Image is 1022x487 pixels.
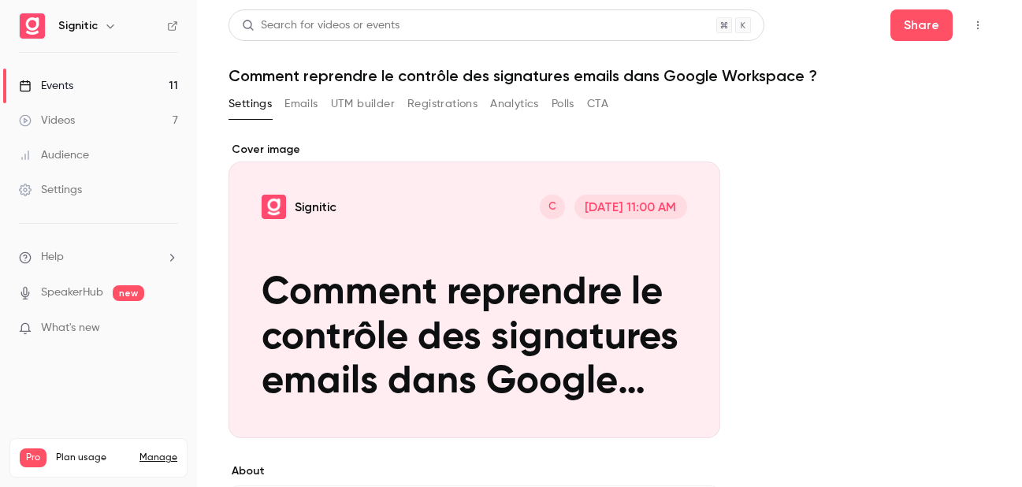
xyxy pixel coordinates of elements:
[41,320,100,336] span: What's new
[890,9,953,41] button: Share
[490,91,539,117] button: Analytics
[113,285,144,301] span: new
[41,249,64,266] span: Help
[229,142,720,438] section: Cover image
[19,113,75,128] div: Videos
[552,91,574,117] button: Polls
[242,17,400,34] div: Search for videos or events
[159,322,178,336] iframe: Noticeable Trigger
[56,452,130,464] span: Plan usage
[407,91,478,117] button: Registrations
[20,448,46,467] span: Pro
[587,91,608,117] button: CTA
[229,142,720,158] label: Cover image
[20,13,45,39] img: Signitic
[41,284,103,301] a: SpeakerHub
[19,147,89,163] div: Audience
[19,182,82,198] div: Settings
[284,91,318,117] button: Emails
[139,452,177,464] a: Manage
[19,78,73,94] div: Events
[331,91,395,117] button: UTM builder
[229,91,272,117] button: Settings
[229,463,720,479] label: About
[19,249,178,266] li: help-dropdown-opener
[229,66,990,85] h1: Comment reprendre le contrôle des signatures emails dans Google Workspace ?
[58,18,98,34] h6: Signitic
